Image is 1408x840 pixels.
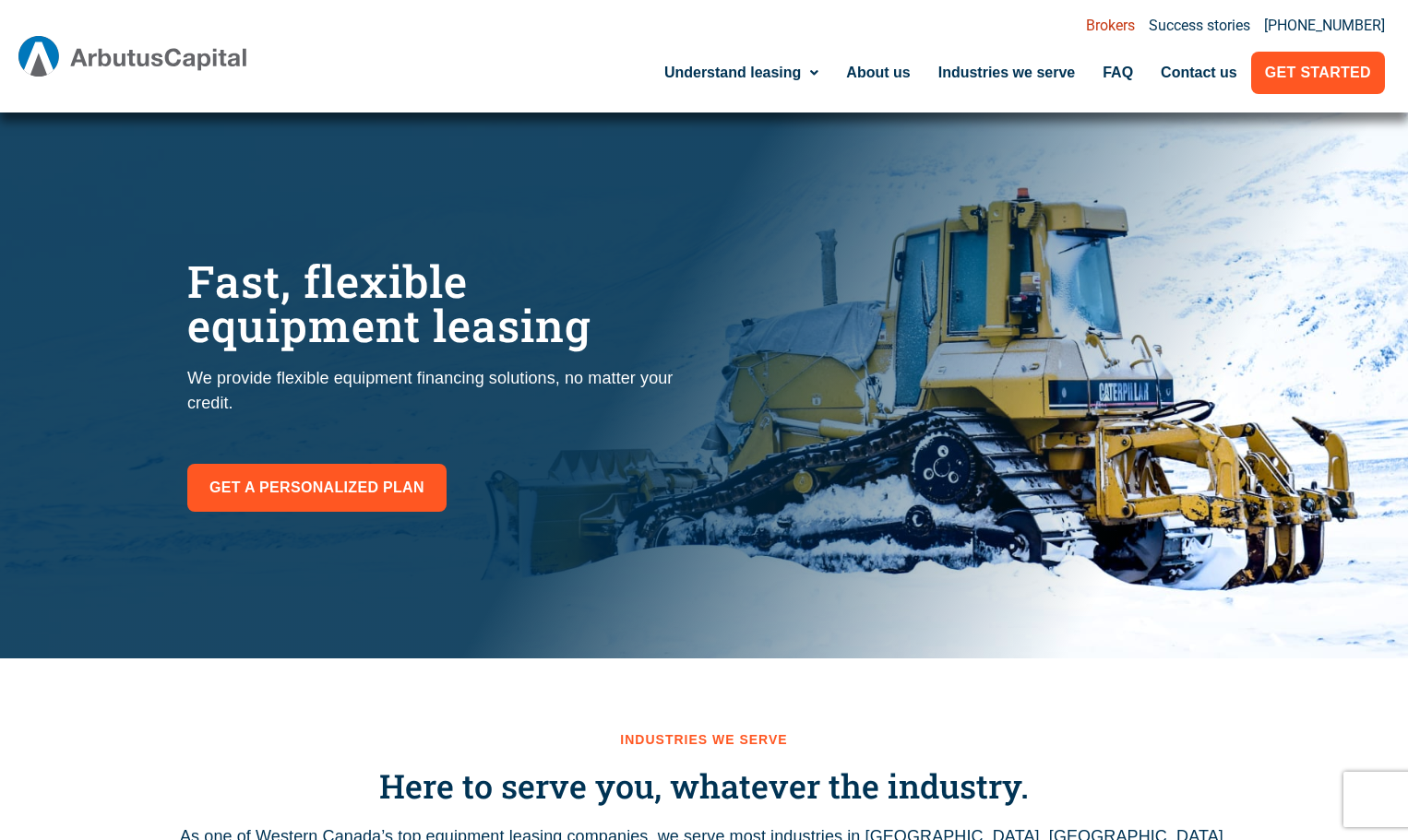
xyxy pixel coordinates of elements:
a: [PHONE_NUMBER] [1264,18,1385,33]
a: Industries we serve [925,52,1090,94]
a: FAQ [1089,52,1147,94]
h2: Industries we serve [178,732,1230,748]
a: Brokers [1086,18,1135,33]
p: We provide flexible equipment financing solutions, no matter your credit. [187,366,686,416]
h3: Here to serve you, whatever the industry. [178,766,1230,806]
a: Contact us [1147,52,1251,94]
span: Get a personalized plan [209,475,424,501]
a: Success stories [1149,18,1250,33]
a: Understand leasing [650,52,832,94]
a: Get a personalized plan [187,464,447,512]
a: About us [832,52,924,94]
a: Get Started [1251,52,1385,94]
h1: Fast, flexible equipment leasing​ [187,259,686,348]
